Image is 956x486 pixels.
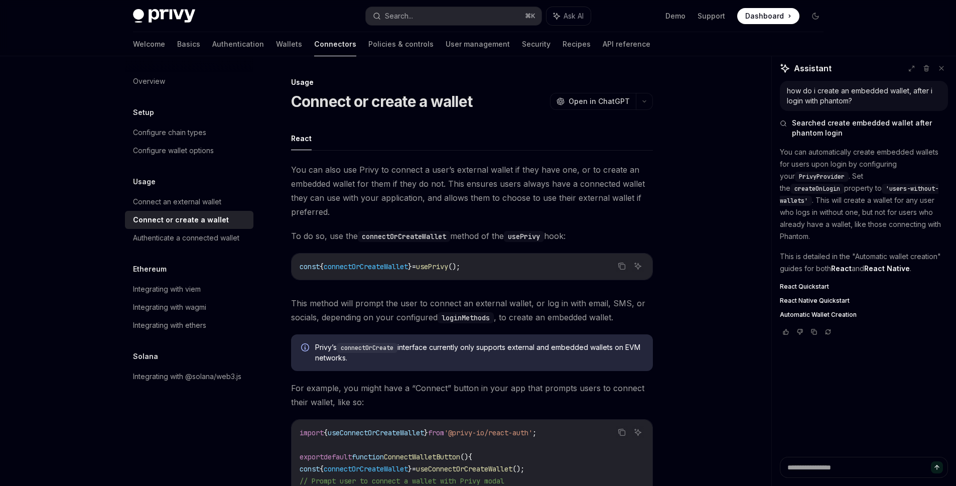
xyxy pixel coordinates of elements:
a: React [831,264,852,273]
a: Dashboard [737,8,799,24]
span: React Native Quickstart [780,297,850,305]
div: Usage [291,77,653,87]
span: Privy’s interface currently only supports external and embedded wallets on EVM networks. [315,342,643,363]
span: import [300,428,324,437]
div: Authenticate a connected wallet [133,232,239,244]
span: () [460,452,468,461]
span: { [468,452,472,461]
span: { [320,262,324,271]
a: Basics [177,32,200,56]
code: connectOrCreate [337,343,397,353]
span: Open in ChatGPT [569,96,630,106]
span: function [352,452,384,461]
a: Connect an external wallet [125,193,253,211]
button: Ask AI [631,426,644,439]
span: To do so, use the method of the hook: [291,229,653,243]
span: // Prompt user to connect a wallet with Privy modal [300,476,504,485]
span: Assistant [794,62,832,74]
span: } [408,262,412,271]
a: Connectors [314,32,356,56]
span: (); [512,464,524,473]
button: Search...⌘K [366,7,541,25]
span: useConnectOrCreateWallet [416,464,512,473]
div: how do i create an embedded wallet, after i login with phantom? [787,86,941,106]
a: Integrating with @solana/web3.js [125,368,253,386]
a: Configure wallet options [125,142,253,160]
a: Security [522,32,551,56]
button: Copy the contents from the code block [615,260,628,273]
span: ; [532,428,536,437]
a: Support [698,11,725,21]
span: For example, you might have a “Connect” button in your app that prompts users to connect their wa... [291,381,653,409]
span: } [408,464,412,473]
div: Integrating with wagmi [133,301,206,313]
a: React Quickstart [780,283,948,291]
span: useConnectOrCreateWallet [328,428,424,437]
button: React [291,127,312,150]
a: Integrating with ethers [125,316,253,334]
button: Ask AI [547,7,591,25]
button: Searched create embedded wallet after phantom login [780,118,948,138]
button: Toggle dark mode [807,8,824,24]
img: dark logo [133,9,195,23]
a: Welcome [133,32,165,56]
span: usePrivy [416,262,448,271]
span: Searched create embedded wallet after phantom login [792,118,948,138]
p: You can automatically create embedded wallets for users upon login by configuring your . Set the ... [780,146,948,242]
a: Authentication [212,32,264,56]
h5: Usage [133,176,156,188]
span: You can also use Privy to connect a user’s external wallet if they have one, or to create an embe... [291,163,653,219]
span: createOnLogin [794,185,840,193]
p: This is detailed in the "Automatic wallet creation" guides for both and . [780,251,948,275]
span: ConnectWalletButton [384,452,460,461]
span: Dashboard [745,11,784,21]
span: } [424,428,428,437]
span: (); [448,262,460,271]
span: export [300,452,324,461]
a: Wallets [276,32,302,56]
a: Policies & controls [368,32,434,56]
a: React Native [864,264,910,273]
button: Send message [931,461,943,473]
a: Demo [665,11,686,21]
h5: Setup [133,106,154,118]
span: Ask AI [564,11,584,21]
svg: Info [301,343,311,353]
a: Integrating with viem [125,280,253,298]
span: connectOrCreateWallet [324,464,408,473]
span: = [412,464,416,473]
div: Integrating with ethers [133,319,206,331]
h5: Ethereum [133,263,167,275]
a: React Native Quickstart [780,297,948,305]
code: usePrivy [504,231,544,242]
a: Configure chain types [125,124,253,142]
div: Integrating with @solana/web3.js [133,371,241,383]
span: React Quickstart [780,283,829,291]
span: const [300,464,320,473]
span: const [300,262,320,271]
span: = [412,262,416,271]
div: Overview [133,75,165,87]
a: Automatic Wallet Creation [780,311,948,319]
span: '@privy-io/react-auth' [444,428,532,437]
button: Copy the contents from the code block [615,426,628,439]
span: { [320,464,324,473]
span: from [428,428,444,437]
span: This method will prompt the user to connect an external wallet, or log in with email, SMS, or soc... [291,296,653,324]
a: User management [446,32,510,56]
h5: Solana [133,350,158,362]
span: PrivyProvider [799,173,845,181]
a: API reference [603,32,650,56]
div: Connect an external wallet [133,196,221,208]
a: Authenticate a connected wallet [125,229,253,247]
div: Configure wallet options [133,145,214,157]
a: Recipes [563,32,591,56]
button: Open in ChatGPT [550,93,636,110]
span: default [324,452,352,461]
div: Configure chain types [133,127,206,139]
code: loginMethods [438,312,494,323]
h1: Connect or create a wallet [291,92,473,110]
button: Ask AI [631,260,644,273]
div: Search... [385,10,413,22]
a: Overview [125,72,253,90]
